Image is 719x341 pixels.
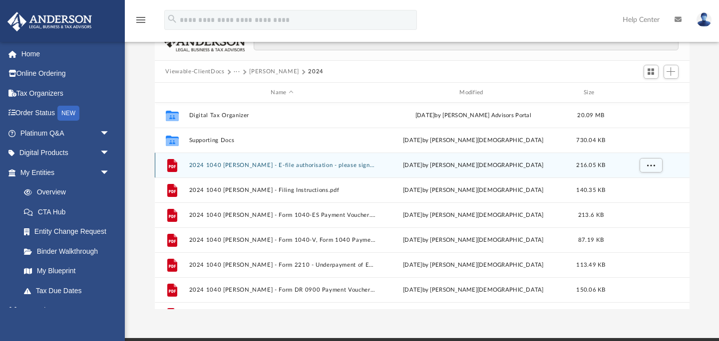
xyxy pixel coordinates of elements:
button: 2024 [308,67,324,76]
span: 87.19 KB [578,237,603,243]
button: [PERSON_NAME] [249,67,299,76]
a: Digital Productsarrow_drop_down [7,143,125,163]
div: Modified [379,88,566,97]
span: arrow_drop_down [100,163,120,183]
a: Overview [14,182,125,202]
div: id [615,88,685,97]
div: Size [571,88,611,97]
span: 730.04 KB [576,138,605,143]
a: Tax Organizers [7,83,125,103]
span: 20.09 MB [577,113,604,118]
button: 2024 1040 [PERSON_NAME] - Form 1040-V, Form 1040 Payment Voucher.pdf [189,237,375,243]
div: [DATE] by [PERSON_NAME][DEMOGRAPHIC_DATA] [380,261,567,270]
div: Name [188,88,375,97]
a: My Blueprint [14,261,120,281]
button: 2024 1040 [PERSON_NAME] - Form 1040-ES Payment Voucher.pdf [189,212,375,218]
i: menu [135,14,147,26]
button: Supporting Docs [189,137,375,144]
div: NEW [57,106,79,121]
span: arrow_drop_down [100,143,120,164]
button: 2024 1040 [PERSON_NAME] - E-file authorisation - please sign.pdf [189,162,375,169]
a: Entity Change Request [14,222,125,242]
a: My Anderson Teamarrow_drop_down [7,301,120,321]
div: [DATE] by [PERSON_NAME] Advisors Portal [380,111,567,120]
img: Anderson Advisors Platinum Portal [4,12,95,31]
a: Platinum Q&Aarrow_drop_down [7,123,125,143]
button: 2024 1040 [PERSON_NAME] - Form 2210 - Underpayment of Estimated tax.pdf [189,262,375,268]
span: 113.49 KB [576,262,605,268]
div: [DATE] by [PERSON_NAME][DEMOGRAPHIC_DATA] [380,136,567,145]
button: Switch to Grid View [644,65,659,79]
a: Home [7,44,125,64]
span: 150.06 KB [576,287,605,293]
div: grid [155,103,690,310]
div: [DATE] by [PERSON_NAME][DEMOGRAPHIC_DATA] [380,161,567,170]
a: Tax Due Dates [14,281,125,301]
button: 2024 1040 [PERSON_NAME] - Filing Instructions.pdf [189,187,375,193]
a: Binder Walkthrough [14,241,125,261]
div: [DATE] by [PERSON_NAME][DEMOGRAPHIC_DATA] [380,286,567,295]
span: 140.35 KB [576,187,605,193]
a: My Entitiesarrow_drop_down [7,163,125,182]
a: Order StatusNEW [7,103,125,124]
div: id [159,88,184,97]
a: menu [135,19,147,26]
span: arrow_drop_down [100,301,120,321]
button: ··· [234,67,240,76]
img: User Pic [697,12,712,27]
span: 213.6 KB [578,212,603,218]
a: CTA Hub [14,202,125,222]
button: Viewable-ClientDocs [165,67,224,76]
button: Add [664,65,679,79]
span: arrow_drop_down [100,123,120,144]
div: [DATE] by [PERSON_NAME][DEMOGRAPHIC_DATA] [380,211,567,220]
div: [DATE] by [PERSON_NAME][DEMOGRAPHIC_DATA] [380,236,567,245]
button: More options [639,158,662,173]
button: 2024 1040 [PERSON_NAME] - Form DR 0900 Payment Voucher.pdf [189,287,375,293]
a: Online Ordering [7,64,125,84]
div: [DATE] by [PERSON_NAME][DEMOGRAPHIC_DATA] [380,186,567,195]
span: 216.05 KB [576,163,605,168]
button: Digital Tax Organizer [189,112,375,119]
i: search [167,13,178,24]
